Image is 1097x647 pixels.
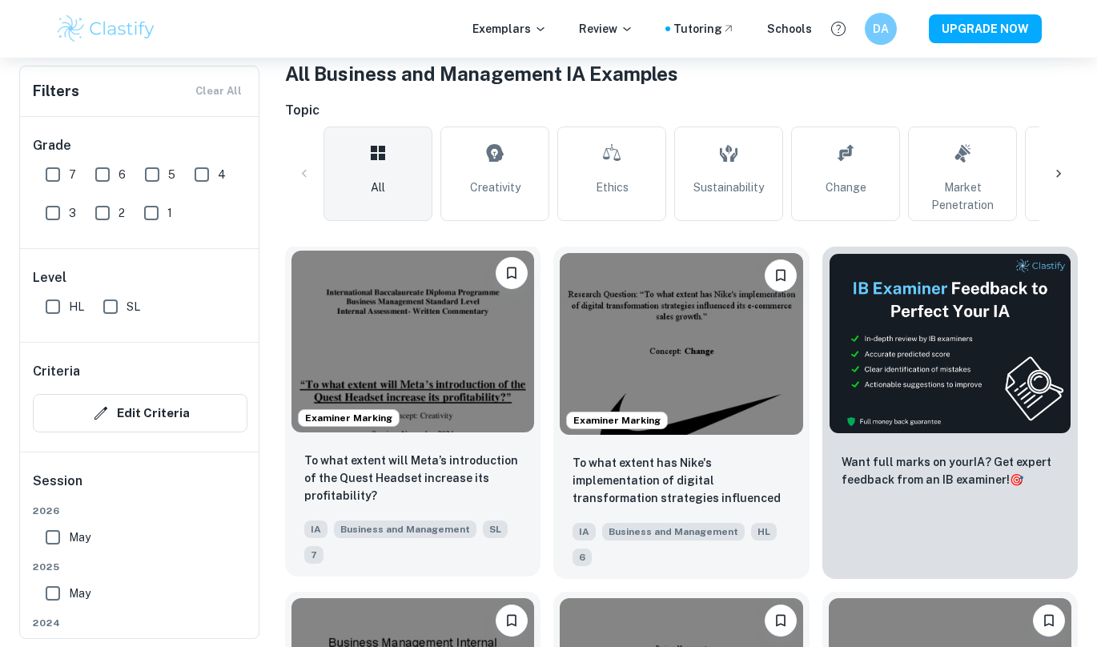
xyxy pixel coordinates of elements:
[285,101,1078,120] h6: Topic
[579,20,633,38] p: Review
[767,20,812,38] a: Schools
[496,605,528,637] button: Bookmark
[33,472,247,504] h6: Session
[573,454,790,508] p: To what extent has Nike's implementation of digital transformation strategies influenced its e-co...
[822,247,1078,579] a: ThumbnailWant full marks on yourIA? Get expert feedback from an IB examiner!
[825,15,852,42] button: Help and Feedback
[334,520,476,538] span: Business and Management
[560,253,802,435] img: Business and Management IA example thumbnail: To what extent has Nike's implementation
[496,257,528,289] button: Bookmark
[693,179,764,196] span: Sustainability
[285,59,1078,88] h1: All Business and Management IA Examples
[167,204,172,222] span: 1
[596,179,629,196] span: Ethics
[55,13,157,45] img: Clastify logo
[33,616,247,630] span: 2024
[69,528,90,546] span: May
[299,411,399,425] span: Examiner Marking
[1033,605,1065,637] button: Bookmark
[69,298,84,315] span: HL
[69,204,76,222] span: 3
[472,20,547,38] p: Exemplars
[119,166,126,183] span: 6
[751,523,777,541] span: HL
[285,247,540,579] a: Examiner MarkingBookmarkTo what extent will Meta’s introduction of the Quest Headset increase its...
[573,549,592,566] span: 6
[826,179,866,196] span: Change
[865,13,897,45] button: DA
[915,179,1010,214] span: Market Penetration
[872,20,890,38] h6: DA
[842,453,1059,488] p: Want full marks on your IA ? Get expert feedback from an IB examiner!
[127,298,140,315] span: SL
[168,166,175,183] span: 5
[33,560,247,574] span: 2025
[929,14,1042,43] button: UPGRADE NOW
[573,523,596,541] span: IA
[33,362,80,381] h6: Criteria
[765,259,797,291] button: Bookmark
[33,504,247,518] span: 2026
[470,179,520,196] span: Creativity
[567,413,667,428] span: Examiner Marking
[304,546,323,564] span: 7
[33,394,247,432] button: Edit Criteria
[304,520,327,538] span: IA
[304,452,521,504] p: To what extent will Meta’s introduction of the Quest Headset increase its profitability?
[553,247,809,579] a: Examiner MarkingBookmarkTo what extent has Nike's implementation of digital transformation strate...
[371,179,385,196] span: All
[33,268,247,287] h6: Level
[33,136,247,155] h6: Grade
[483,520,508,538] span: SL
[218,166,226,183] span: 4
[119,204,125,222] span: 2
[829,253,1071,434] img: Thumbnail
[673,20,735,38] a: Tutoring
[602,523,745,541] span: Business and Management
[69,585,90,602] span: May
[69,166,76,183] span: 7
[765,605,797,637] button: Bookmark
[291,251,534,432] img: Business and Management IA example thumbnail: To what extent will Meta’s introduction
[33,80,79,102] h6: Filters
[1010,473,1023,486] span: 🎯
